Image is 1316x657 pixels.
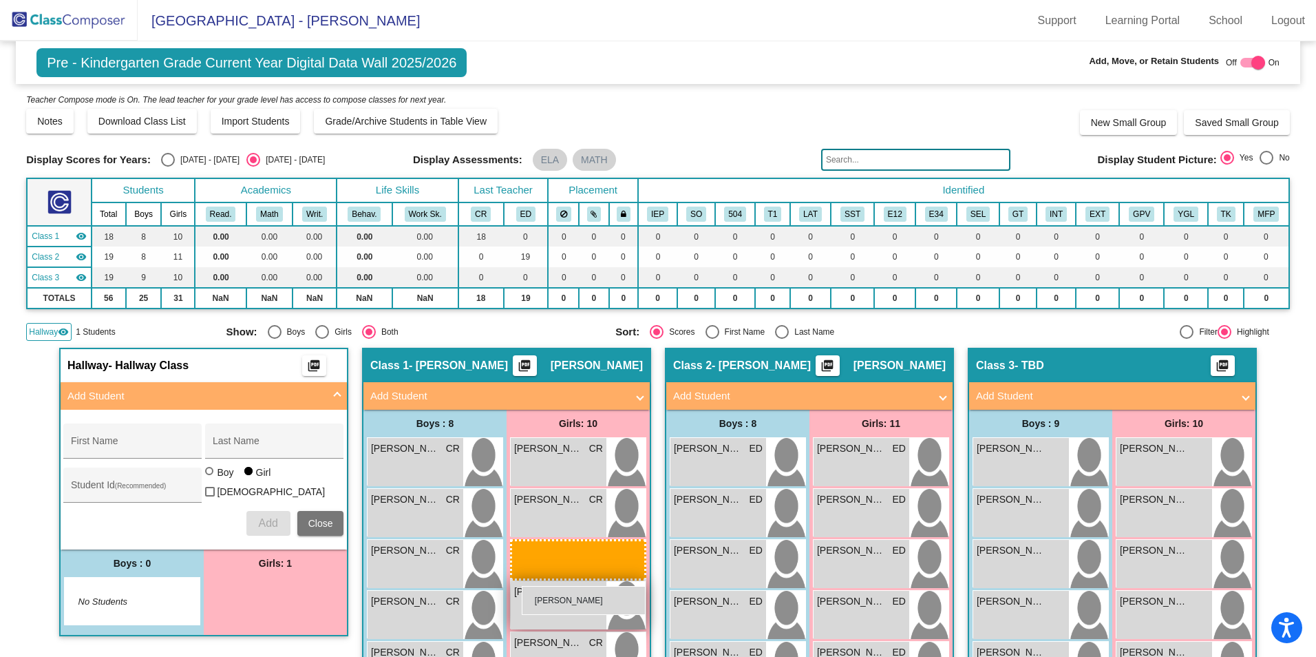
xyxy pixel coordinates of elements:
td: 8 [126,247,162,267]
span: Grade/Archive Students in Table View [325,116,487,127]
td: 0 [831,247,874,267]
td: 0 [638,267,677,288]
button: CR [471,207,491,222]
td: NaN [337,288,392,309]
a: School [1198,10,1253,32]
span: ED [750,441,763,456]
td: 0 [831,288,874,309]
td: 0.00 [246,226,293,247]
th: Keep with teacher [609,202,638,226]
button: Work Sk. [405,207,446,222]
button: SEL [966,207,990,222]
td: 0 [715,226,755,247]
span: CR [446,492,460,507]
button: Math [256,207,282,222]
td: 0 [1208,226,1244,247]
td: 19 [504,247,549,267]
div: Girls: 10 [1112,410,1255,437]
button: SST [840,207,864,222]
input: Student Id [71,485,195,496]
div: No [1273,152,1289,164]
button: Print Students Details [513,355,537,376]
button: New Small Group [1080,110,1178,135]
td: 0 [638,226,677,247]
td: 0 [579,267,609,288]
span: ED [893,543,906,558]
span: [PERSON_NAME] [1120,543,1189,558]
div: Filter [1193,326,1218,338]
span: - TBD [1015,359,1044,373]
span: [PERSON_NAME] [977,492,1046,507]
span: - [PERSON_NAME] [712,359,811,373]
td: 0 [1208,247,1244,267]
a: Learning Portal [1094,10,1191,32]
td: 0.00 [195,247,246,267]
div: Boys : 8 [363,410,507,437]
td: 19 [92,247,126,267]
mat-icon: visibility [58,326,69,337]
span: - Hallway Class [109,359,189,373]
td: 0 [579,288,609,309]
span: Add [258,517,277,529]
td: 0 [1037,267,1076,288]
button: ED [516,207,535,222]
span: - [PERSON_NAME] [409,359,508,373]
th: Identified [638,178,1289,202]
td: 0 [677,267,715,288]
td: 0 [1164,226,1208,247]
mat-expansion-panel-header: Add Student [363,382,650,410]
td: 0 [915,247,957,267]
td: 0 [874,247,915,267]
a: Logout [1260,10,1316,32]
td: 0 [1119,267,1164,288]
span: [PERSON_NAME] [674,543,743,558]
td: 10 [161,226,195,247]
td: 0.00 [246,247,293,267]
th: English Language Learner Level 1-2 [874,202,915,226]
span: Sort: [615,326,639,338]
span: New Small Group [1091,117,1167,128]
div: [DATE] - [DATE] [175,154,240,166]
span: ED [750,492,763,507]
div: Last Name [789,326,834,338]
td: 0 [1244,226,1289,247]
span: CR [589,441,603,456]
td: 0 [548,226,579,247]
td: 0.00 [392,247,458,267]
div: Highlight [1231,326,1269,338]
td: 0 [638,288,677,309]
td: 0 [504,226,549,247]
span: [PERSON_NAME] [674,441,743,456]
td: 0.00 [246,267,293,288]
span: Close [308,518,333,529]
mat-expansion-panel-header: Add Student [61,382,347,410]
td: 0 [1037,226,1076,247]
button: Close [297,511,344,536]
button: Read. [206,207,236,222]
td: 0 [609,267,638,288]
div: Girl [255,466,271,479]
td: 18 [458,288,504,309]
span: Notes [37,116,63,127]
button: Print Students Details [816,355,840,376]
th: Life Skills [337,178,458,202]
button: Print Students Details [302,355,326,376]
span: Show: [226,326,257,338]
td: 0 [999,288,1037,309]
td: 0 [874,226,915,247]
mat-expansion-panel-header: Add Student [666,382,953,410]
mat-radio-group: Select an option [161,153,325,167]
td: NaN [392,288,458,309]
div: Add Student [61,410,347,550]
td: 19 [92,267,126,288]
th: Total [92,202,126,226]
mat-radio-group: Select an option [226,325,606,339]
div: Boys [282,326,306,338]
td: TOTALS [27,288,92,309]
span: [PERSON_NAME] [817,543,886,558]
td: 0 [1244,288,1289,309]
td: 0 [1076,267,1119,288]
td: 0.00 [195,226,246,247]
td: 0 [957,226,999,247]
span: Hallway [29,326,58,338]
